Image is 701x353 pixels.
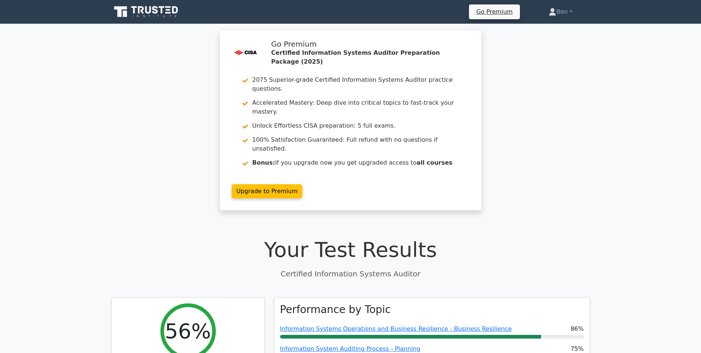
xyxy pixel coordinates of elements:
[280,345,421,352] a: Information System Auditing Process - Planning
[280,325,512,332] a: Information Systems Operations and Business Resilience - Business Resilience
[165,319,211,343] h2: 56%
[111,268,590,279] p: Certified Information Systems Auditor
[571,325,584,333] span: 86%
[280,303,391,316] h3: Performance by Topic
[232,184,303,198] a: Upgrade to Premium
[472,7,517,17] a: Go Premium
[531,4,590,19] a: Ben
[111,237,590,262] h1: Your Test Results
